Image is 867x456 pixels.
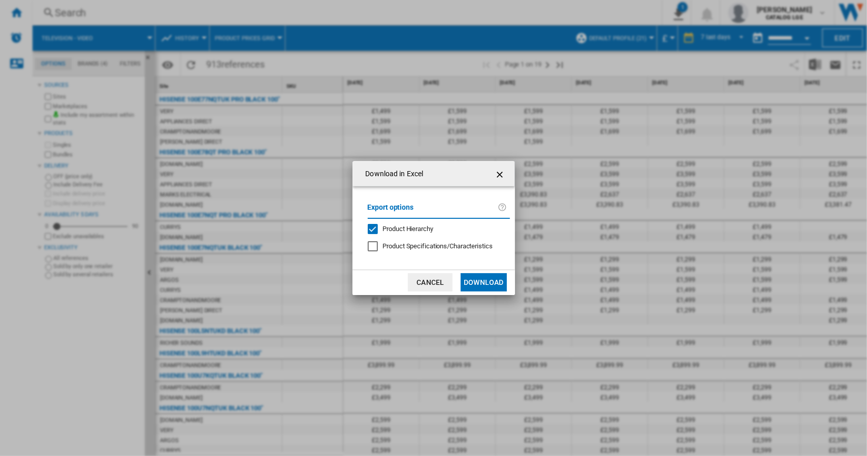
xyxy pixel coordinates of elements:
[383,242,493,250] span: Product Specifications/Characteristics
[361,169,424,179] h4: Download in Excel
[408,273,453,291] button: Cancel
[352,161,515,295] md-dialog: Download in ...
[495,169,507,181] ng-md-icon: getI18NText('BUTTONS.CLOSE_DIALOG')
[491,164,511,184] button: getI18NText('BUTTONS.CLOSE_DIALOG')
[368,202,498,220] label: Export options
[461,273,506,291] button: Download
[383,242,493,251] div: Only applies to Category View
[383,225,433,233] span: Product Hierarchy
[368,224,502,234] md-checkbox: Product Hierarchy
